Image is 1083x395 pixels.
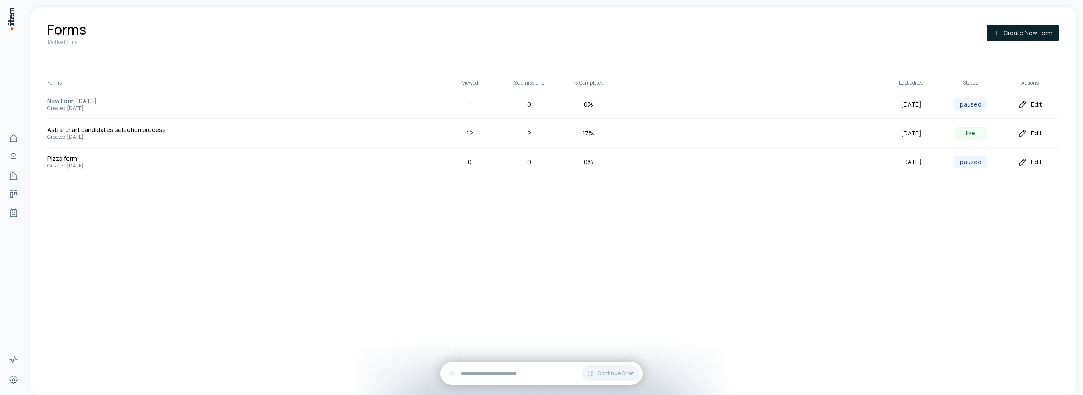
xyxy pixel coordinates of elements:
[440,80,500,86] div: Viewed
[440,100,500,109] div: 1
[47,97,176,105] h5: New Form [DATE]
[1000,99,1059,110] div: Edit
[582,365,639,381] button: Continue Chat
[47,154,176,162] h5: Pizza form
[47,80,176,86] div: Forms
[500,80,559,86] div: Submissions
[440,157,500,167] div: 0
[882,80,941,86] div: Last edited
[47,20,86,39] h1: Forms
[47,126,176,134] h5: Astral chart candidates selection process
[987,25,1059,41] button: Create New Form
[954,127,987,140] div: live
[500,129,559,138] div: 2
[941,80,1000,86] div: Status
[440,362,643,385] div: Continue Chat
[47,39,86,46] p: 1 Active forms
[1000,80,1059,86] div: Actions
[5,148,22,165] a: People
[882,129,941,138] div: [DATE]
[5,204,22,221] a: Agents
[47,162,176,169] p: Created: [DATE]
[597,370,634,377] span: Continue Chat
[559,80,618,86] div: % Completed
[47,105,176,112] p: Created: [DATE]
[5,351,22,368] a: Activity
[559,100,618,109] div: 0 %
[5,130,22,147] a: Home
[559,157,618,167] div: 0 %
[47,134,176,140] p: Created: [DATE]
[5,167,22,184] a: Companies
[5,186,22,203] a: Deals
[882,100,941,109] div: [DATE]
[1000,128,1059,138] div: Edit
[5,371,22,388] a: Settings
[954,98,987,111] div: paused
[500,157,559,167] div: 0
[440,129,500,138] div: 12
[882,157,941,167] div: [DATE]
[1000,157,1059,167] div: Edit
[559,129,618,138] div: 17 %
[954,156,987,168] div: paused
[7,7,15,31] img: Item Brain Logo
[500,100,559,109] div: 0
